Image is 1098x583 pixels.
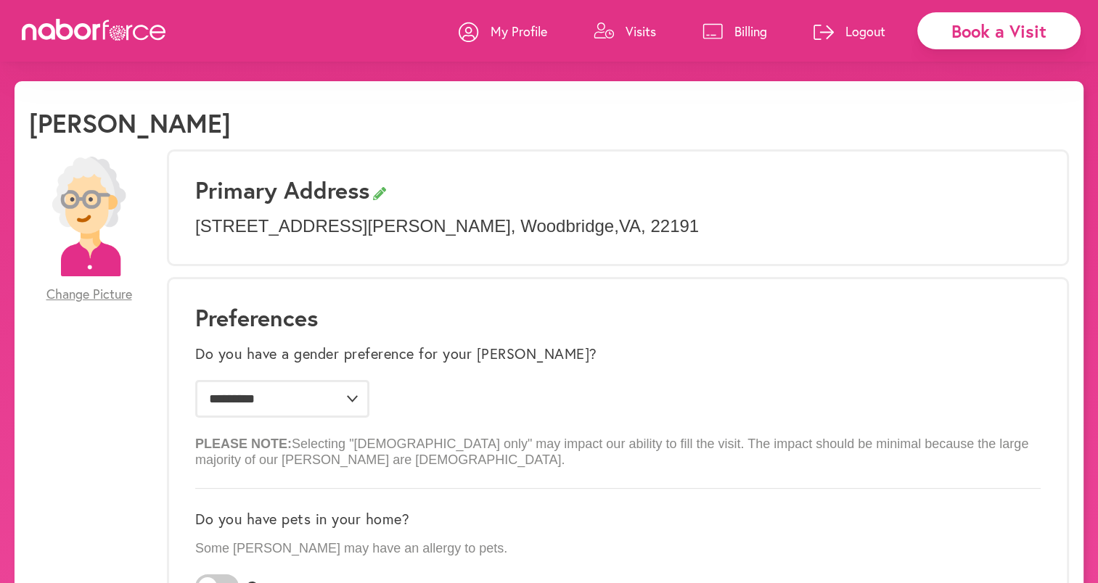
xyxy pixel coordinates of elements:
[195,541,1041,557] p: Some [PERSON_NAME] may have an allergy to pets.
[594,9,656,53] a: Visits
[814,9,885,53] a: Logout
[195,437,292,451] b: PLEASE NOTE:
[734,22,767,40] p: Billing
[917,12,1081,49] div: Book a Visit
[195,216,1041,237] p: [STREET_ADDRESS][PERSON_NAME] , Woodbridge , VA , 22191
[195,304,1041,331] h1: Preferences
[845,22,885,40] p: Logout
[459,9,547,53] a: My Profile
[195,425,1041,468] p: Selecting "[DEMOGRAPHIC_DATA] only" may impact our ability to fill the visit. The impact should b...
[195,176,1041,204] h3: Primary Address
[29,107,231,138] h1: [PERSON_NAME]
[491,22,547,40] p: My Profile
[46,286,132,302] span: Change Picture
[195,345,597,363] label: Do you have a gender preference for your [PERSON_NAME]?
[195,510,409,528] label: Do you have pets in your home?
[702,9,767,53] a: Billing
[29,157,149,276] img: efc20bcf08b0dac87679abea64c1faab.png
[626,22,656,40] p: Visits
